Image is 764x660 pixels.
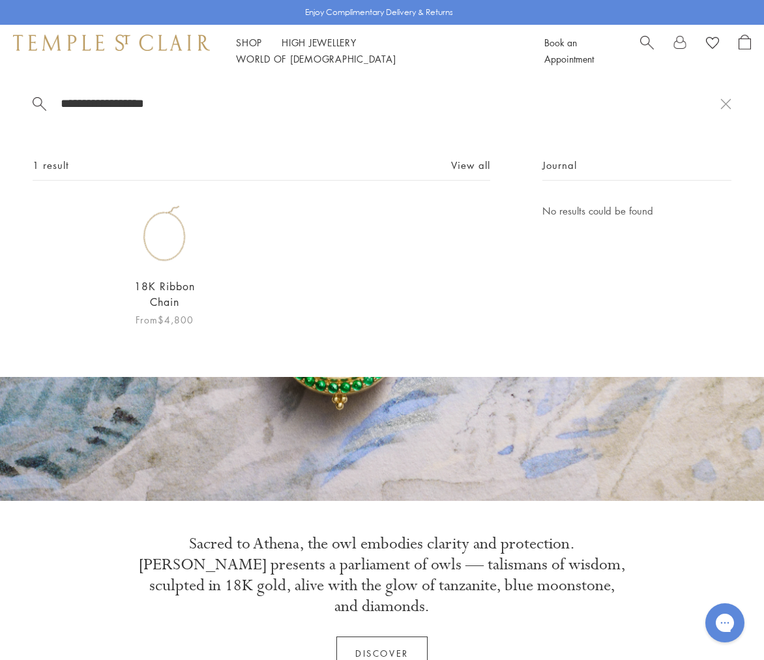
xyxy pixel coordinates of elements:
a: View Wishlist [706,35,719,54]
nav: Main navigation [236,35,515,67]
span: Journal [542,157,577,173]
span: From [136,312,194,327]
a: View all [451,158,490,172]
img: Temple St. Clair [13,35,210,50]
a: 18K Ribbon Chain [134,279,195,308]
a: Open Shopping Bag [739,35,751,67]
p: Sacred to Athena, the owl embodies clarity and protection. [PERSON_NAME] presents a parliament of... [138,533,626,617]
a: World of [DEMOGRAPHIC_DATA]World of [DEMOGRAPHIC_DATA] [236,52,396,65]
a: ShopShop [236,36,262,49]
a: Search [640,35,654,67]
iframe: Gorgias live chat messenger [699,599,751,647]
p: No results could be found [542,203,731,219]
span: 1 result [33,157,69,173]
a: Book an Appointment [544,36,594,65]
p: Enjoy Complimentary Delivery & Returns [305,6,453,19]
span: $4,800 [158,313,194,326]
img: N88809-RIBBON24 [133,203,197,267]
a: High JewelleryHigh Jewellery [282,36,357,49]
